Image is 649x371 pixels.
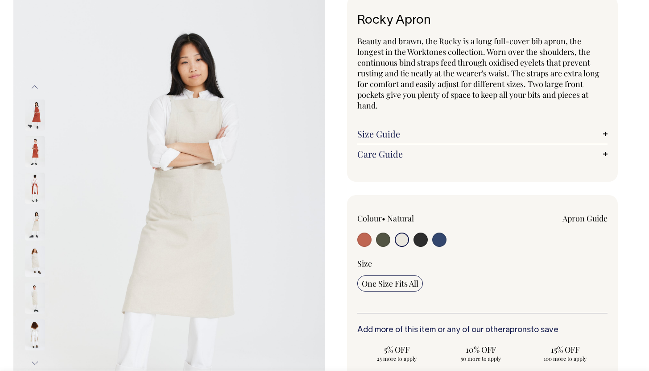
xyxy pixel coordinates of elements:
[530,344,600,355] span: 15% OFF
[505,326,531,334] a: aprons
[526,342,605,365] input: 15% OFF 100 more to apply
[446,355,516,362] span: 50 more to apply
[357,326,608,335] h6: Add more of this item or any of our other to save
[442,342,521,365] input: 10% OFF 50 more to apply
[25,246,45,277] img: natural
[357,275,423,292] input: One Size Fits All
[382,213,385,224] span: •
[25,319,45,350] img: natural
[357,342,436,365] input: 5% OFF 25 more to apply
[25,173,45,204] img: rust
[530,355,600,362] span: 100 more to apply
[362,344,432,355] span: 5% OFF
[25,283,45,314] img: natural
[362,355,432,362] span: 25 more to apply
[28,77,41,97] button: Previous
[357,129,608,139] a: Size Guide
[357,149,608,159] a: Care Guide
[357,14,608,28] h1: Rocky Apron
[25,136,45,167] img: rust
[362,278,418,289] span: One Size Fits All
[357,36,599,111] span: Beauty and brawn, the Rocky is a long full-cover bib apron, the longest in the Worktones collecti...
[562,213,608,224] a: Apron Guide
[357,213,458,224] div: Colour
[357,258,608,269] div: Size
[387,213,414,224] label: Natural
[25,100,45,131] img: rust
[446,344,516,355] span: 10% OFF
[25,209,45,241] img: natural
